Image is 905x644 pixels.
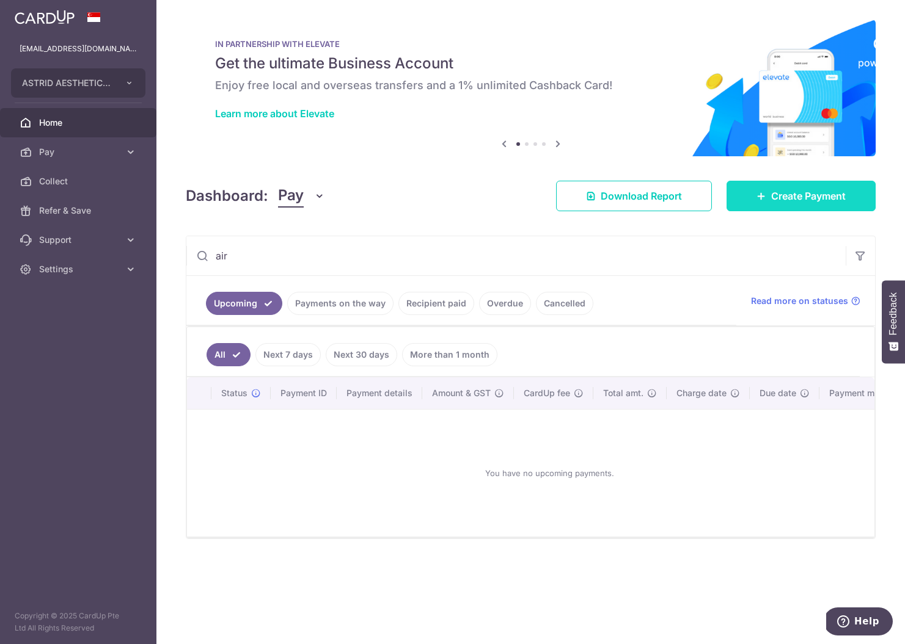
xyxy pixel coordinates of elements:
[215,39,846,49] p: IN PARTNERSHIP WITH ELEVATE
[751,295,848,307] span: Read more on statuses
[882,280,905,363] button: Feedback - Show survey
[186,185,268,207] h4: Dashboard:
[432,387,491,399] span: Amount & GST
[39,117,120,129] span: Home
[206,292,282,315] a: Upcoming
[676,387,727,399] span: Charge date
[888,292,899,335] span: Feedback
[39,175,120,187] span: Collect
[337,377,422,409] th: Payment details
[39,263,120,275] span: Settings
[215,78,846,93] h6: Enjoy free local and overseas transfers and a 1% unlimited Cashback Card!
[271,377,337,409] th: Payment ID
[207,343,251,366] a: All
[39,146,120,158] span: Pay
[326,343,397,366] a: Next 30 days
[479,292,531,315] a: Overdue
[15,10,75,24] img: CardUp
[221,387,247,399] span: Status
[556,181,712,211] a: Download Report
[751,295,860,307] a: Read more on statuses
[11,68,145,98] button: ASTRID AESTHETICS PTE. LTD.
[39,234,120,246] span: Support
[601,189,682,203] span: Download Report
[536,292,593,315] a: Cancelled
[39,204,120,217] span: Refer & Save
[186,20,876,156] img: Renovation banner
[524,387,570,399] span: CardUp fee
[202,419,898,527] div: You have no upcoming payments.
[20,43,137,55] p: [EMAIL_ADDRESS][DOMAIN_NAME]
[186,236,846,275] input: Search by recipient name, payment id or reference
[402,343,497,366] a: More than 1 month
[278,184,325,208] button: Pay
[278,184,304,208] span: Pay
[255,343,321,366] a: Next 7 days
[22,77,112,89] span: ASTRID AESTHETICS PTE. LTD.
[760,387,796,399] span: Due date
[771,189,846,203] span: Create Payment
[826,607,893,638] iframe: Opens a widget where you can find more information
[727,181,876,211] a: Create Payment
[603,387,643,399] span: Total amt.
[398,292,474,315] a: Recipient paid
[215,107,334,120] a: Learn more about Elevate
[215,54,846,73] h5: Get the ultimate Business Account
[287,292,394,315] a: Payments on the way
